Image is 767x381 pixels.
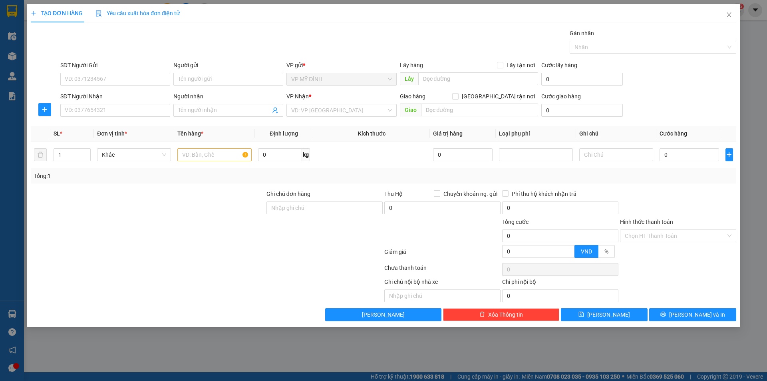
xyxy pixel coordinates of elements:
[173,61,283,70] div: Người gửi
[541,104,623,117] input: Cước giao hàng
[650,308,736,321] button: printer[PERSON_NAME] và In
[660,130,688,137] span: Cước hàng
[97,130,127,137] span: Đơn vị tính
[178,130,204,137] span: Tên hàng
[726,152,733,158] span: plus
[620,219,673,225] label: Hình thức thanh toán
[102,149,167,161] span: Khác
[384,289,501,302] input: Nhập ghi chú
[433,130,463,137] span: Giá trị hàng
[570,30,594,36] label: Gán nhãn
[10,34,69,61] span: [GEOGRAPHIC_DATA], [GEOGRAPHIC_DATA] ↔ [GEOGRAPHIC_DATA]
[38,103,51,116] button: plus
[503,61,538,70] span: Lấy tận nơi
[31,10,36,16] span: plus
[433,148,493,161] input: 0
[270,130,298,137] span: Định lượng
[266,191,310,197] label: Ghi chú đơn hàng
[326,308,442,321] button: [PERSON_NAME]
[383,263,501,277] div: Chưa thanh toán
[440,190,501,198] span: Chuyển khoản ng. gửi
[443,308,560,321] button: deleteXóa Thông tin
[34,148,47,161] button: delete
[400,93,425,100] span: Giao hàng
[358,130,385,137] span: Kích thước
[561,308,648,321] button: save[PERSON_NAME]
[479,311,485,318] span: delete
[173,92,283,101] div: Người nhận
[421,104,538,116] input: Dọc đường
[581,248,592,255] span: VND
[287,61,397,70] div: VP gửi
[541,73,623,86] input: Cước lấy hàng
[383,247,501,261] div: Giảm giá
[302,148,310,161] span: kg
[660,311,666,318] span: printer
[362,310,405,319] span: [PERSON_NAME]
[31,10,83,16] span: TẠO ĐƠN HÀNG
[604,248,608,255] span: %
[579,311,584,318] span: save
[384,277,501,289] div: Ghi chú nội bộ nhà xe
[400,72,418,85] span: Lấy
[725,148,733,161] button: plus
[95,10,180,16] span: Yêu cầu xuất hóa đơn điện tử
[669,310,725,319] span: [PERSON_NAME] và In
[576,126,656,142] th: Ghi chú
[10,6,68,32] strong: CHUYỂN PHÁT NHANH AN PHÚ QUÝ
[496,126,576,142] th: Loại phụ phí
[509,190,580,198] span: Phí thu hộ khách nhận trả
[400,62,423,68] span: Lấy hàng
[718,4,740,26] button: Close
[502,219,529,225] span: Tổng cước
[579,148,653,161] input: Ghi Chú
[4,43,8,83] img: logo
[541,62,577,68] label: Cước lấy hàng
[541,93,581,100] label: Cước giao hàng
[726,12,732,18] span: close
[178,148,252,161] input: VD: Bàn, Ghế
[459,92,538,101] span: [GEOGRAPHIC_DATA] tận nơi
[384,191,403,197] span: Thu Hộ
[95,10,102,17] img: icon
[60,61,170,70] div: SĐT Người Gửi
[502,277,618,289] div: Chi phí nội bộ
[488,310,523,319] span: Xóa Thông tin
[292,73,392,85] span: VP MỸ ĐÌNH
[34,172,296,180] div: Tổng: 1
[266,201,383,214] input: Ghi chú đơn hàng
[287,93,309,100] span: VP Nhận
[400,104,421,116] span: Giao
[588,310,630,319] span: [PERSON_NAME]
[60,92,170,101] div: SĐT Người Nhận
[418,72,538,85] input: Dọc đường
[272,107,279,114] span: user-add
[54,130,60,137] span: SL
[39,106,51,113] span: plus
